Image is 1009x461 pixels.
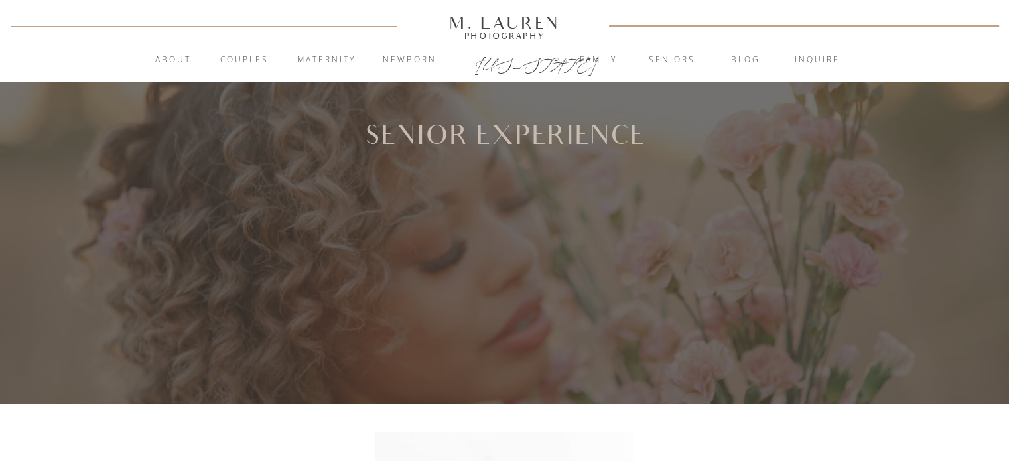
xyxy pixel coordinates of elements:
a: Newborn [374,54,446,67]
a: inquire [781,54,853,67]
a: blog [710,54,781,67]
a: M. Lauren [410,15,600,30]
a: Maternity [291,54,362,67]
a: Photography [444,33,566,39]
a: About [148,54,199,67]
a: Seniors [636,54,708,67]
a: Family [563,54,634,67]
h1: Senior Experience [344,123,666,148]
a: Couples [209,54,281,67]
a: [US_STATE] [475,54,535,70]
